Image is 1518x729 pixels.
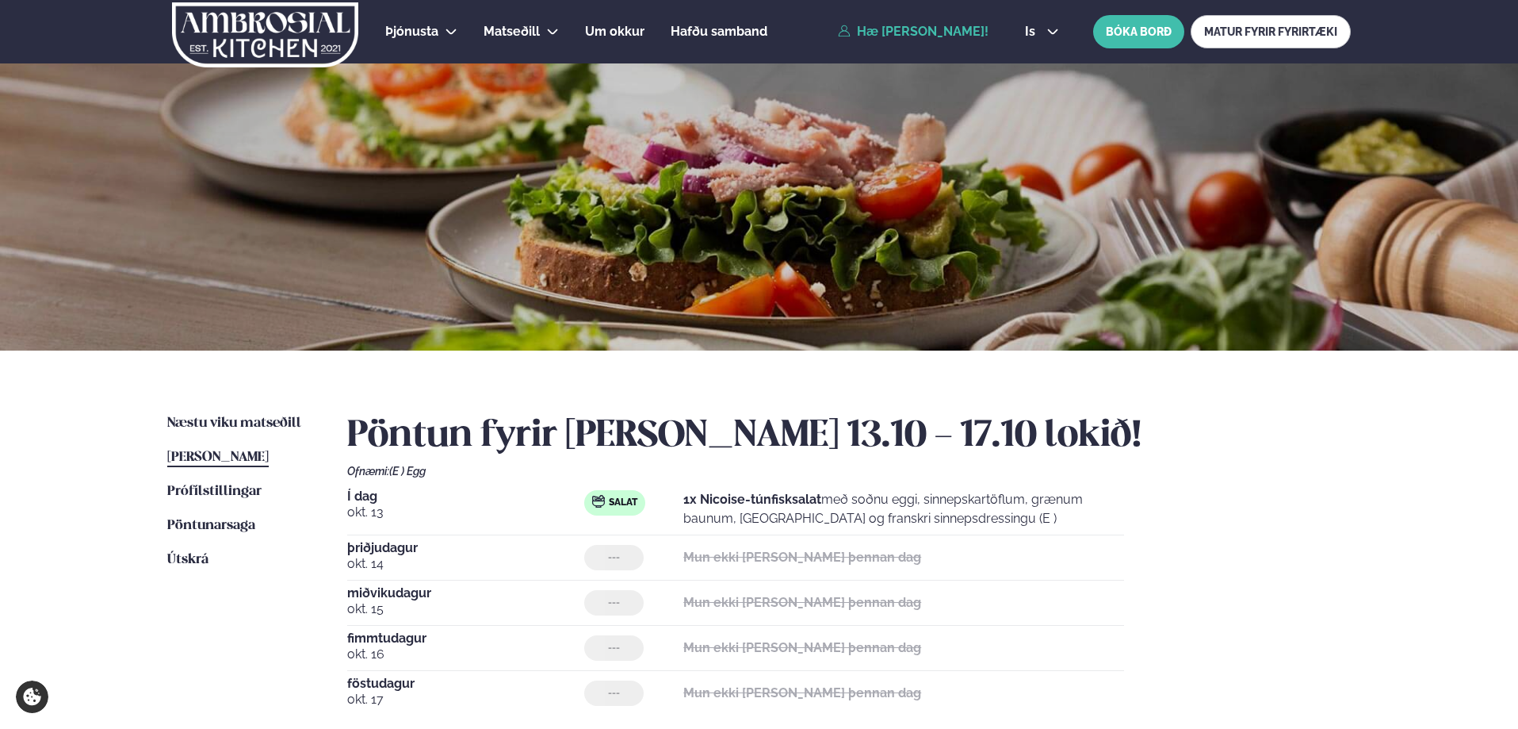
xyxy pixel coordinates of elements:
[167,516,255,535] a: Pöntunarsaga
[347,632,584,645] span: fimmtudagur
[389,465,426,478] span: (E ) Egg
[347,465,1351,478] div: Ofnæmi:
[683,550,921,565] strong: Mun ekki [PERSON_NAME] þennan dag
[16,681,48,713] a: Cookie settings
[347,503,584,522] span: okt. 13
[347,677,584,690] span: föstudagur
[484,24,540,39] span: Matseðill
[167,482,262,501] a: Prófílstillingar
[167,551,208,570] a: Útskrá
[170,2,360,67] img: logo
[167,448,269,467] a: [PERSON_NAME]
[609,497,637,509] span: Salat
[608,687,620,700] span: ---
[167,414,301,433] a: Næstu viku matseðill
[608,551,620,564] span: ---
[592,495,605,508] img: salad.svg
[671,22,767,41] a: Hafðu samband
[585,22,644,41] a: Um okkur
[683,640,921,655] strong: Mun ekki [PERSON_NAME] þennan dag
[1093,15,1184,48] button: BÓKA BORÐ
[347,490,584,503] span: Í dag
[683,685,921,700] strong: Mun ekki [PERSON_NAME] þennan dag
[838,25,988,39] a: Hæ [PERSON_NAME]!
[1191,15,1351,48] a: MATUR FYRIR FYRIRTÆKI
[385,24,438,39] span: Þjónusta
[608,642,620,654] span: ---
[167,451,269,464] span: [PERSON_NAME]
[683,492,821,507] strong: 1x Nicoise-túnfisksalat
[347,542,584,554] span: þriðjudagur
[585,24,644,39] span: Um okkur
[347,690,584,709] span: okt. 17
[1012,25,1072,38] button: is
[385,22,438,41] a: Þjónusta
[671,24,767,39] span: Hafðu samband
[167,553,208,566] span: Útskrá
[347,414,1351,459] h2: Pöntun fyrir [PERSON_NAME] 13.10 - 17.10 lokið!
[608,597,620,609] span: ---
[683,595,921,610] strong: Mun ekki [PERSON_NAME] þennan dag
[1025,25,1040,38] span: is
[347,600,584,619] span: okt. 15
[167,519,255,532] span: Pöntunarsaga
[347,645,584,664] span: okt. 16
[347,554,584,574] span: okt. 14
[347,587,584,600] span: miðvikudagur
[683,490,1124,528] p: með soðnu eggi, sinnepskartöflum, grænum baunum, [GEOGRAPHIC_DATA] og franskri sinnepsdressingu (E )
[167,485,262,498] span: Prófílstillingar
[484,22,540,41] a: Matseðill
[167,416,301,430] span: Næstu viku matseðill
